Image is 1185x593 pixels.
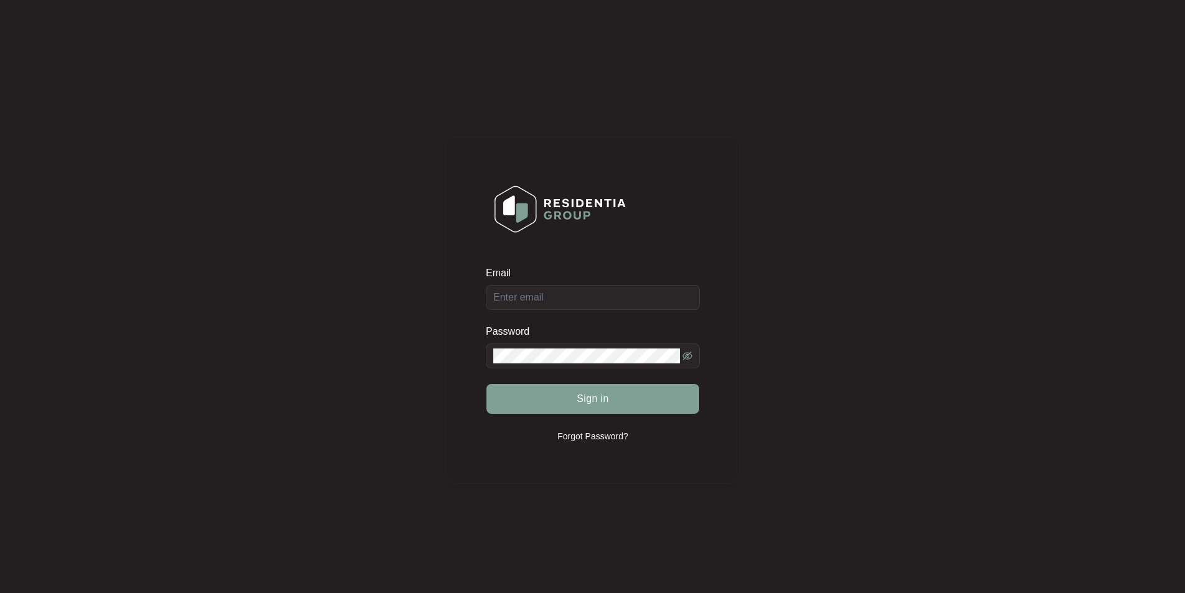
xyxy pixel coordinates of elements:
[486,267,519,279] label: Email
[486,285,700,310] input: Email
[486,384,699,414] button: Sign in
[557,430,628,442] p: Forgot Password?
[486,325,539,338] label: Password
[493,348,680,363] input: Password
[577,391,609,406] span: Sign in
[486,177,634,241] img: Login Logo
[682,351,692,361] span: eye-invisible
